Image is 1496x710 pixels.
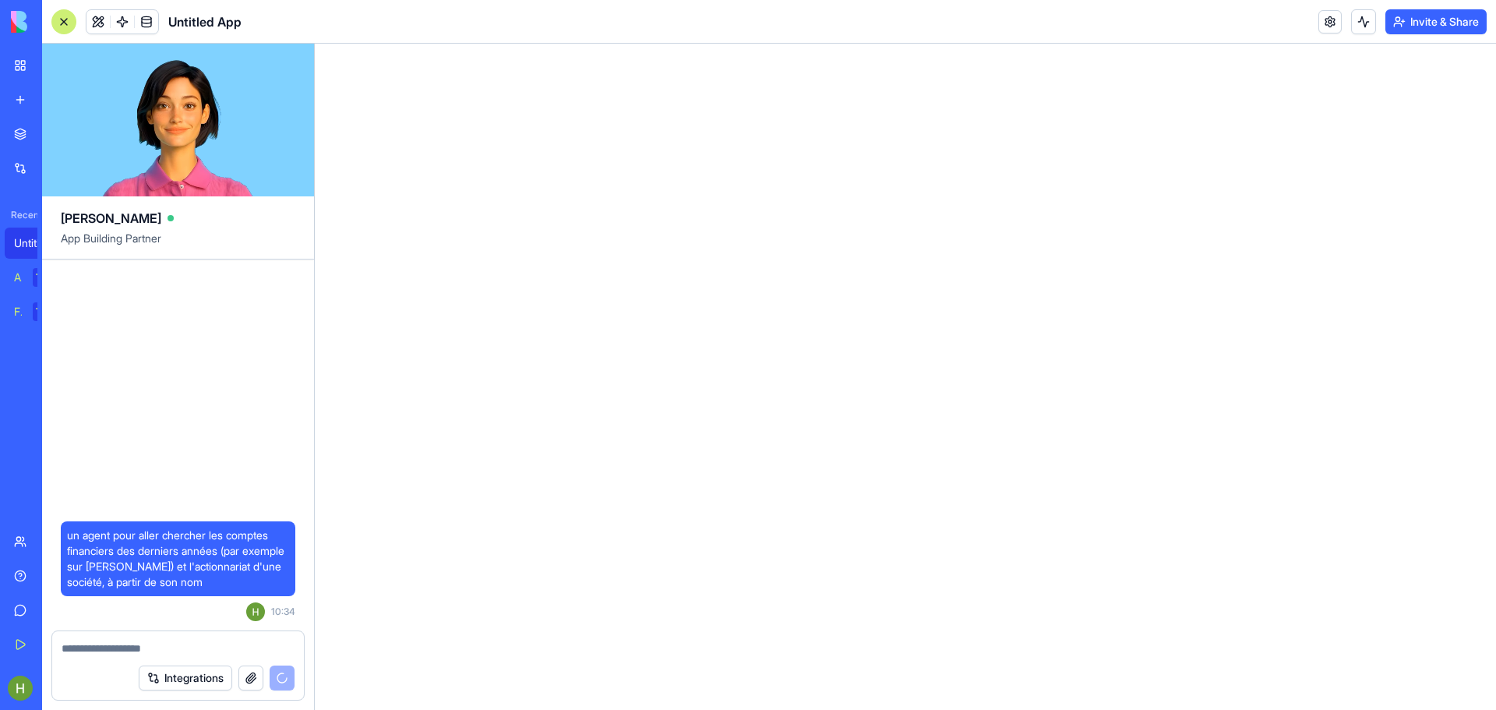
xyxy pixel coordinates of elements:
[11,11,108,33] img: logo
[5,228,67,259] a: Untitled App
[14,270,22,285] div: AI Logo Generator
[33,268,58,287] div: TRY
[5,262,67,293] a: AI Logo GeneratorTRY
[33,302,58,321] div: TRY
[246,602,265,621] img: ACg8ocIo1WfZaenSjeY8E3FPt-CM-nNmzOOd-zGBrNggxHAjHDPLnA=s96-c
[61,209,161,228] span: [PERSON_NAME]
[271,606,295,618] span: 10:34
[61,231,295,259] span: App Building Partner
[5,296,67,327] a: Feedback FormTRY
[5,209,37,221] span: Recent
[14,235,58,251] div: Untitled App
[67,528,289,590] span: un agent pour aller chercher les comptes financiers des derniers années (par exemple sur [PERSON_...
[14,304,22,320] div: Feedback Form
[8,676,33,701] img: ACg8ocIo1WfZaenSjeY8E3FPt-CM-nNmzOOd-zGBrNggxHAjHDPLnA=s96-c
[139,666,232,691] button: Integrations
[1385,9,1487,34] button: Invite & Share
[168,12,242,31] span: Untitled App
